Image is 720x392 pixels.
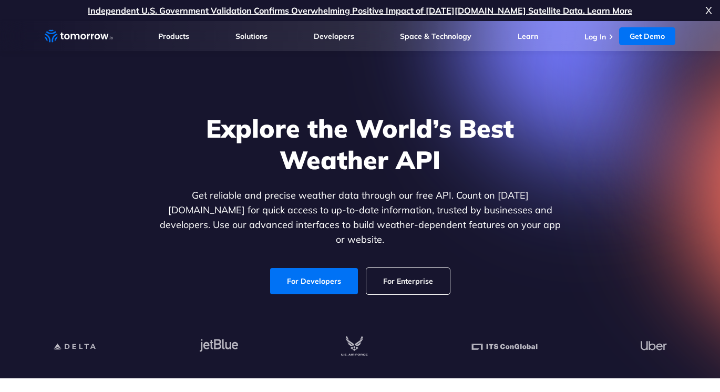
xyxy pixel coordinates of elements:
a: Developers [314,32,354,41]
a: Log In [584,32,606,42]
a: Solutions [235,32,268,41]
p: Get reliable and precise weather data through our free API. Count on [DATE][DOMAIN_NAME] for quic... [157,188,563,247]
a: Products [158,32,189,41]
a: For Enterprise [366,268,450,294]
a: Independent U.S. Government Validation Confirms Overwhelming Positive Impact of [DATE][DOMAIN_NAM... [88,5,632,16]
a: Learn [518,32,538,41]
a: For Developers [270,268,358,294]
a: Home link [45,28,113,44]
a: Space & Technology [400,32,471,41]
a: Get Demo [619,27,675,45]
h1: Explore the World’s Best Weather API [157,112,563,176]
